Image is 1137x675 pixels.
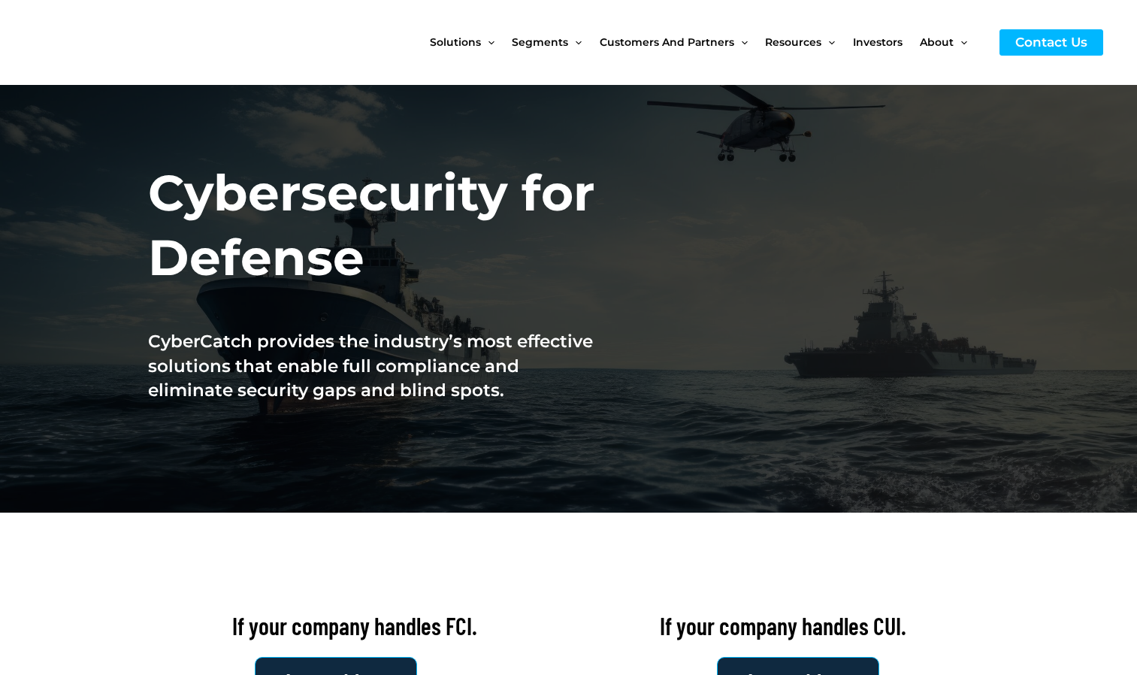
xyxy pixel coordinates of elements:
[853,11,920,74] a: Investors
[148,329,608,402] h1: CyberCatch provides the industry’s most effective solutions that enable full compliance and elimi...
[821,11,835,74] span: Menu Toggle
[576,610,990,642] h2: If your company handles CUI.
[600,11,734,74] span: Customers and Partners
[853,11,903,74] span: Investors
[481,11,494,74] span: Menu Toggle
[765,11,821,74] span: Resources
[430,11,984,74] nav: Site Navigation: New Main Menu
[568,11,582,74] span: Menu Toggle
[430,11,481,74] span: Solutions
[148,161,608,290] h2: Cybersecurity for Defense
[999,29,1103,56] a: Contact Us
[734,11,748,74] span: Menu Toggle
[26,11,207,74] img: CyberCatch
[920,11,954,74] span: About
[954,11,967,74] span: Menu Toggle
[512,11,568,74] span: Segments
[148,610,561,642] h2: If your company handles FCI.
